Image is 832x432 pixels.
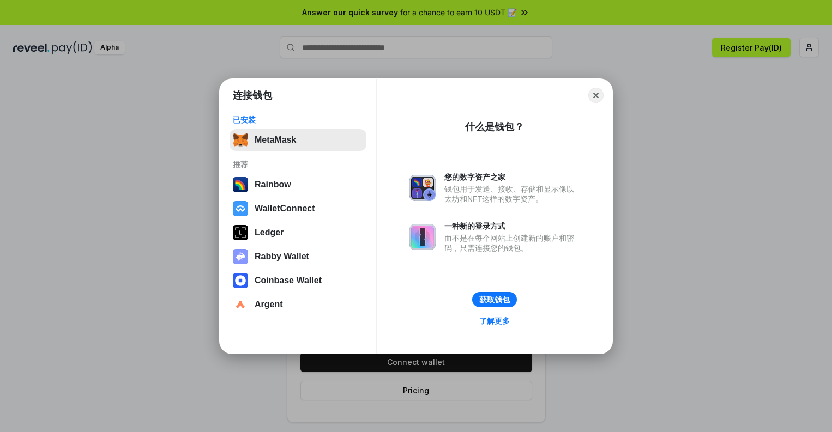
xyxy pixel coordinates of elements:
div: Ledger [255,228,284,238]
div: 获取钱包 [479,295,510,305]
h1: 连接钱包 [233,89,272,102]
div: 已安装 [233,115,363,125]
img: svg+xml,%3Csvg%20xmlns%3D%22http%3A%2F%2Fwww.w3.org%2F2000%2Fsvg%22%20fill%3D%22none%22%20viewBox... [409,224,436,250]
button: 获取钱包 [472,292,517,307]
img: svg+xml,%3Csvg%20xmlns%3D%22http%3A%2F%2Fwww.w3.org%2F2000%2Fsvg%22%20width%3D%2228%22%20height%3... [233,225,248,240]
div: MetaMask [255,135,296,145]
div: 推荐 [233,160,363,169]
button: MetaMask [230,129,366,151]
div: WalletConnect [255,204,315,214]
img: svg+xml,%3Csvg%20xmlns%3D%22http%3A%2F%2Fwww.w3.org%2F2000%2Fsvg%22%20fill%3D%22none%22%20viewBox... [233,249,248,264]
div: Rainbow [255,180,291,190]
div: 钱包用于发送、接收、存储和显示像以太坊和NFT这样的数字资产。 [444,184,580,204]
img: svg+xml,%3Csvg%20width%3D%2228%22%20height%3D%2228%22%20viewBox%3D%220%200%2028%2028%22%20fill%3D... [233,297,248,312]
img: svg+xml,%3Csvg%20xmlns%3D%22http%3A%2F%2Fwww.w3.org%2F2000%2Fsvg%22%20fill%3D%22none%22%20viewBox... [409,175,436,201]
button: Close [588,88,604,103]
div: 您的数字资产之家 [444,172,580,182]
button: Coinbase Wallet [230,270,366,291]
a: 了解更多 [473,314,516,328]
img: svg+xml,%3Csvg%20width%3D%2228%22%20height%3D%2228%22%20viewBox%3D%220%200%2028%2028%22%20fill%3D... [233,273,248,288]
div: 了解更多 [479,316,510,326]
button: Ledger [230,222,366,244]
img: svg+xml,%3Csvg%20width%3D%22120%22%20height%3D%22120%22%20viewBox%3D%220%200%20120%20120%22%20fil... [233,177,248,192]
div: Rabby Wallet [255,252,309,261]
button: Rabby Wallet [230,246,366,267]
img: svg+xml,%3Csvg%20width%3D%2228%22%20height%3D%2228%22%20viewBox%3D%220%200%2028%2028%22%20fill%3D... [233,201,248,216]
button: WalletConnect [230,198,366,220]
div: 而不是在每个网站上创建新的账户和密码，只需连接您的钱包。 [444,233,580,253]
div: Coinbase Wallet [255,276,322,285]
div: 一种新的登录方式 [444,221,580,231]
button: Rainbow [230,174,366,196]
div: Argent [255,300,283,309]
div: 什么是钱包？ [465,120,524,133]
img: svg+xml,%3Csvg%20fill%3D%22none%22%20height%3D%2233%22%20viewBox%3D%220%200%2035%2033%22%20width%... [233,132,248,148]
button: Argent [230,294,366,315]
